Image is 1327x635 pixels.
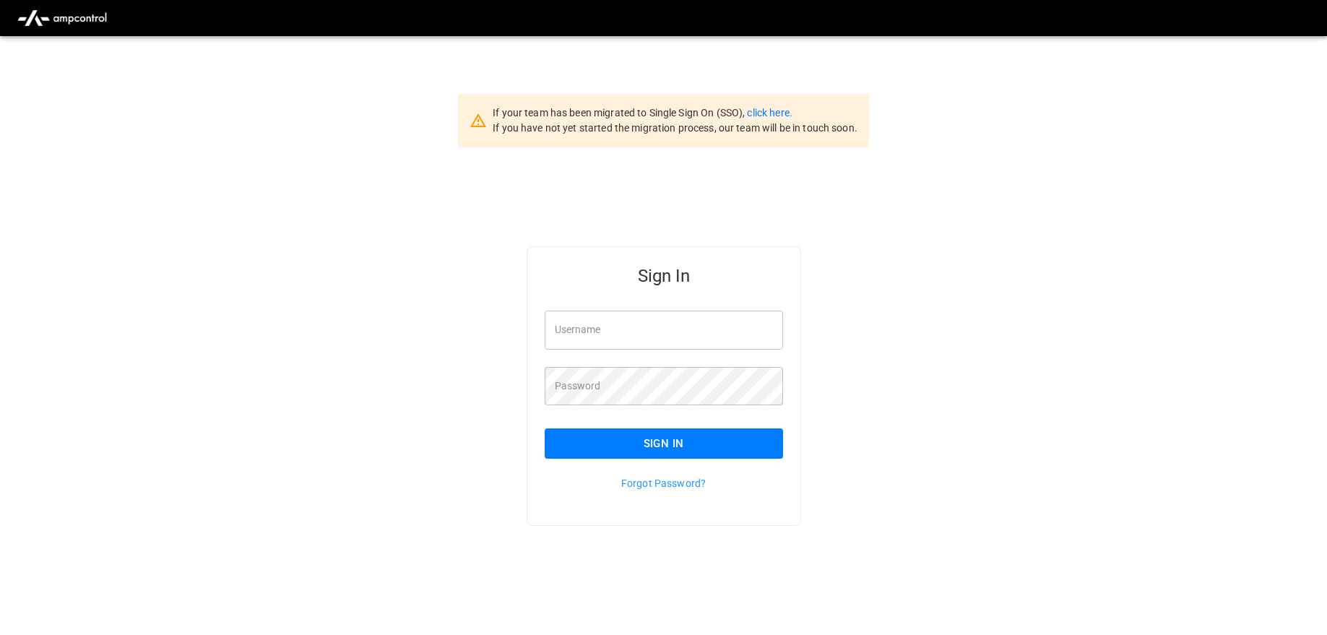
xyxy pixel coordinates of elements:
span: If you have not yet started the migration process, our team will be in touch soon. [493,122,857,134]
p: Forgot Password? [545,476,783,491]
img: ampcontrol.io logo [12,4,113,32]
a: click here. [747,107,792,118]
span: If your team has been migrated to Single Sign On (SSO), [493,107,747,118]
button: Sign In [545,428,783,459]
h5: Sign In [545,264,783,288]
